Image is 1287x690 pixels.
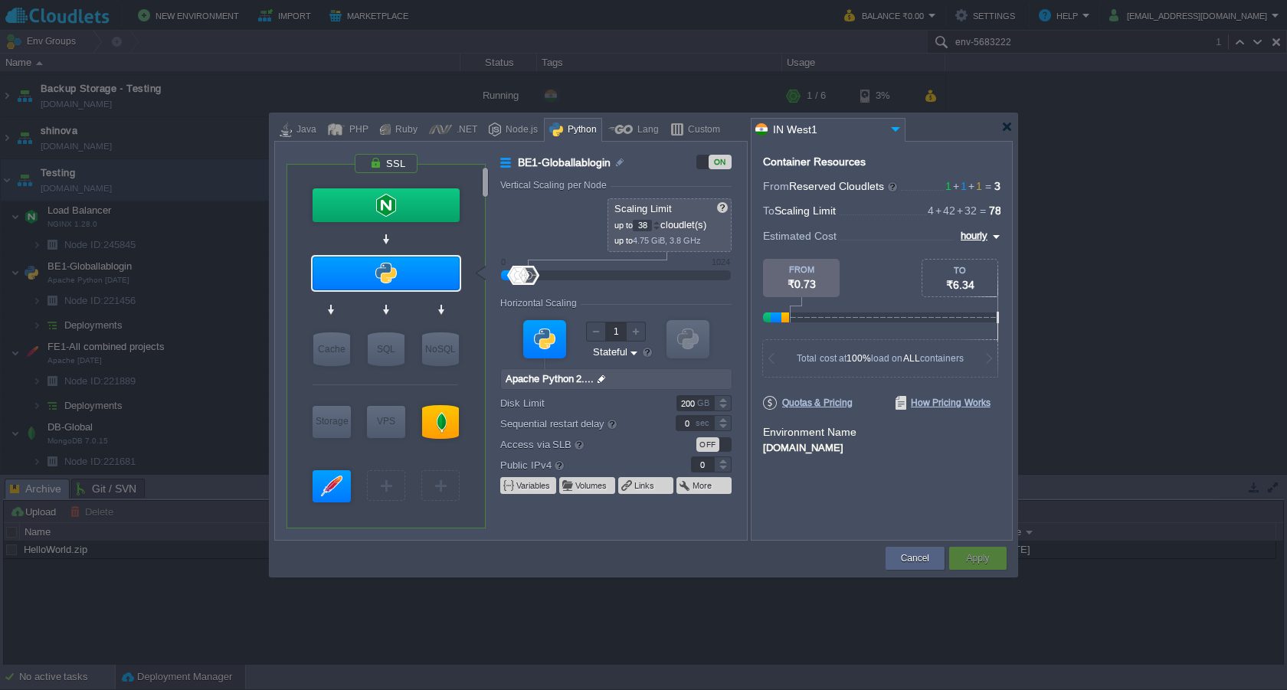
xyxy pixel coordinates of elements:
div: Vertical Scaling per Node [500,180,611,191]
span: + [934,204,943,217]
span: 4 [928,204,934,217]
div: Cache [313,332,350,366]
div: Container Resources [763,156,866,168]
span: ₹0.73 [788,278,816,290]
span: + [967,180,976,192]
div: SQL [368,332,404,366]
div: Create New Layer [367,470,405,501]
button: Apply [966,551,989,566]
button: Volumes [575,479,608,492]
div: ON [709,155,732,169]
div: sec [696,416,712,430]
span: To [763,204,774,217]
div: TO [922,266,997,275]
div: Java [292,119,316,142]
span: 32 [955,204,977,217]
div: Elastic VPS [367,406,405,438]
div: 1024 [712,257,730,267]
div: Python [563,119,597,142]
span: 3 [994,180,1000,192]
span: up to [614,221,633,230]
span: ₹6.34 [946,279,974,291]
label: Disk Limit [500,395,656,411]
div: VPS [367,406,405,437]
label: Access via SLB [500,436,656,453]
span: 1 [967,180,982,192]
div: Storage Containers [313,406,351,438]
span: Scaling Limit [614,203,672,214]
span: 4.75 GiB, 3.8 GHz [633,236,701,245]
span: Scaling Limit [774,204,836,217]
span: + [951,180,961,192]
button: Cancel [901,551,929,566]
div: Horizontal Scaling [500,298,581,309]
div: GB [697,396,712,410]
div: Load Balancer [313,188,460,222]
span: How Pricing Works [896,396,991,410]
span: up to [614,236,633,245]
div: NoSQL [422,332,459,366]
div: SQL Databases [368,332,404,366]
div: BE1-Globallablogin [313,257,460,290]
label: Public IPv4 [500,456,656,473]
span: = [982,180,994,192]
span: Estimated Cost [763,227,837,244]
div: .NET [452,119,477,142]
span: 42 [934,204,955,217]
div: OFF [696,437,719,452]
div: [DOMAIN_NAME] [763,440,1000,453]
div: PHP [345,119,368,142]
span: Quotas & Pricing [763,396,853,410]
label: Environment Name [763,426,856,438]
button: More [693,479,713,492]
span: 1 [951,180,967,192]
span: From [763,180,789,192]
span: 78 [989,204,1001,217]
div: DB-Global [422,405,459,439]
div: FROM [763,265,840,274]
span: = [977,204,989,217]
p: cloudlet(s) [614,215,726,231]
div: Lang [633,119,659,142]
label: Sequential restart delay [500,415,656,432]
button: Links [634,479,656,492]
span: 1 [945,180,951,192]
div: Storage [313,406,351,437]
div: NoSQL Databases [422,332,459,366]
span: + [955,204,964,217]
div: Custom [683,119,720,142]
div: Ruby [391,119,418,142]
div: 0 [501,257,506,267]
div: FE1-All combined projects [313,470,351,502]
span: Reserved Cloudlets [789,180,899,192]
button: Variables [516,479,552,492]
div: Node.js [501,119,538,142]
div: Create New Layer [421,470,460,501]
